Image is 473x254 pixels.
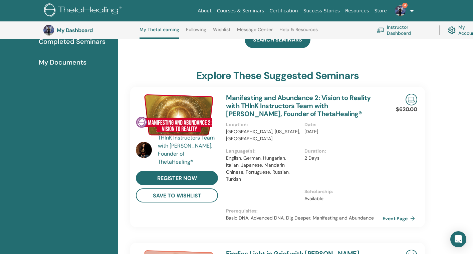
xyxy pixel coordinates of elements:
p: [GEOGRAPHIC_DATA], [US_STATE], [GEOGRAPHIC_DATA] [226,128,300,142]
p: Basic DNA, Advanced DNA, Dig Deeper, Manifesting and Abundance [226,215,383,222]
a: Event Page [383,214,418,224]
a: Store [372,5,390,17]
h3: explore these suggested seminars [196,70,359,82]
img: cog.svg [448,25,456,36]
a: register now [136,171,218,185]
img: default.jpg [136,142,152,158]
p: Language(s) : [226,148,300,155]
span: My Documents [39,57,86,67]
a: Certification [267,5,300,17]
span: SEARCH SEMINARS [253,36,302,43]
p: 2 Days [304,155,379,162]
a: SEARCH SEMINARS [245,31,310,48]
a: THInK Instructors Team with [PERSON_NAME], Founder of ThetaHealing® [158,134,220,166]
a: Manifesting and Abundance 2: Vision to Reality with THInK Instructors Team with [PERSON_NAME], Fo... [226,93,371,118]
span: Completed Seminars [39,36,105,47]
img: default.jpg [395,5,406,16]
a: Help & Resources [279,27,318,37]
a: Courses & Seminars [214,5,267,17]
p: [DATE] [304,128,379,135]
div: Open Intercom Messenger [450,231,466,247]
p: Duration : [304,148,379,155]
img: default.jpg [43,25,54,35]
a: Message Center [237,27,273,37]
span: register now [157,175,197,182]
img: Live Online Seminar [406,94,417,105]
p: Location : [226,121,300,128]
a: Following [186,27,206,37]
p: Available [304,195,379,202]
p: Scholarship : [304,188,379,195]
a: My ThetaLearning [140,27,179,39]
img: logo.png [44,3,124,18]
p: $620.00 [396,105,417,113]
a: Wishlist [213,27,231,37]
p: Prerequisites : [226,207,383,215]
img: chalkboard-teacher.svg [377,27,384,33]
img: Manifesting and Abundance 2: Vision to Reality [136,94,218,136]
a: Success Stories [301,5,342,17]
a: Resources [342,5,372,17]
p: Date : [304,121,379,128]
span: 4 [402,3,408,8]
p: English, German, Hungarian, Italian, Japanese, Mandarin Chinese, Portuguese, Russian, Turkish [226,155,300,183]
a: Instructor Dashboard [377,23,431,37]
a: About [195,5,214,17]
h3: My Dashboard [57,27,124,33]
button: save to wishlist [136,188,218,202]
